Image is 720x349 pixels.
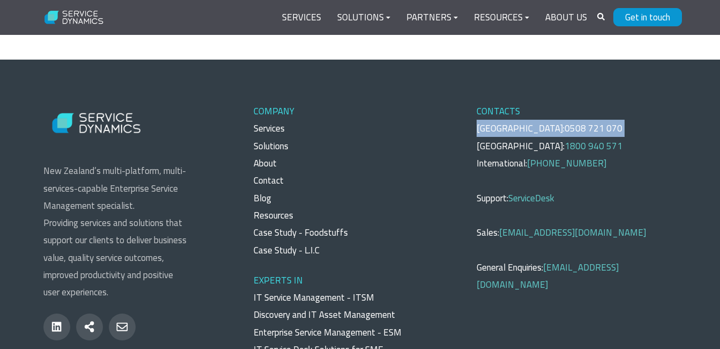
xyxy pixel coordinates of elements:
a: envelope [109,314,136,340]
div: Navigation Menu [274,5,595,31]
a: 0508 721 070 [565,121,622,135]
img: Service Dynamics Logo - White [43,103,151,144]
a: [EMAIL_ADDRESS][DOMAIN_NAME] [499,226,646,239]
p: New Zealand’s multi-platform, multi-services-capable Enterprise Service Management specialist. Pr... [43,162,188,301]
a: 1800 940 571 [565,139,622,153]
a: ServiceDesk [508,191,554,205]
a: Discovery and IT Asset Management [254,308,395,322]
a: Solutions [329,5,398,31]
a: About [254,156,277,170]
a: Services [254,121,285,135]
a: Blog [254,191,271,205]
a: Resources [466,5,537,31]
a: Enterprise Service Management - ESM [254,325,402,339]
span: CONTACTS [477,104,520,118]
a: [EMAIL_ADDRESS][DOMAIN_NAME] [477,260,619,292]
a: Resources [254,208,293,222]
a: About Us [537,5,595,31]
a: share-alt [76,314,103,340]
a: Solutions [254,139,288,153]
img: Service Dynamics Logo - White [39,4,110,32]
a: IT Service Management - ITSM [254,290,374,304]
a: Services [274,5,329,31]
a: linkedin [43,314,70,340]
a: Get in touch [613,8,682,26]
a: [PHONE_NUMBER] [527,156,606,170]
a: Contact [254,173,284,187]
a: Case Study - L.I.C [254,243,320,257]
span: COMPANY [254,104,294,118]
a: Partners [398,5,466,31]
a: Case Study - Foodstuffs [254,226,348,239]
span: EXPERTS IN [254,273,303,287]
p: [GEOGRAPHIC_DATA]: [GEOGRAPHIC_DATA]: International: Support: Sales: General Enquiries: [477,103,677,293]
